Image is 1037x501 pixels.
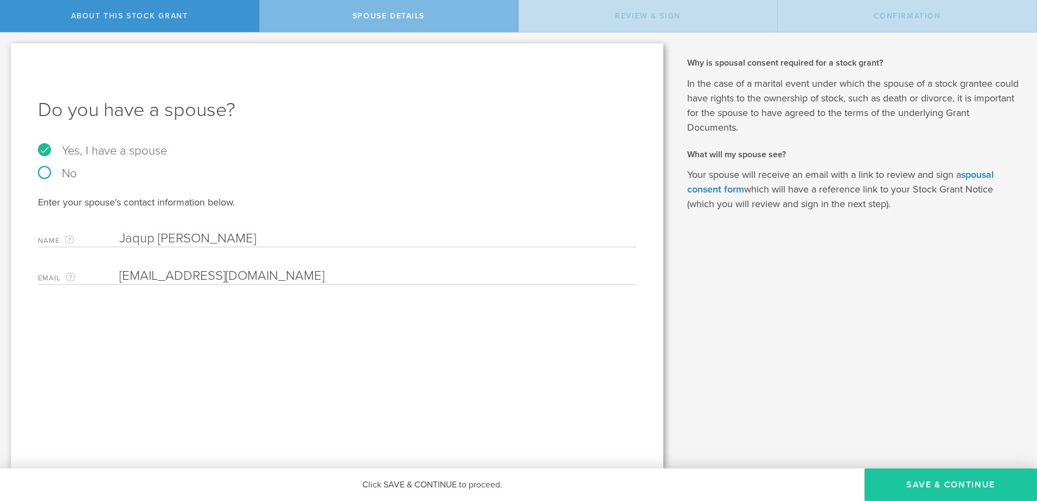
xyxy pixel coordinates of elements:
[119,230,631,247] input: Required
[353,11,425,21] span: Spouse Details
[687,57,1021,69] h2: Why is spousal consent required for a stock grant?
[687,168,1021,211] p: Your spouse will receive an email with a link to review and sign a which will have a reference li...
[615,11,681,21] span: Review & Sign
[119,268,631,284] input: Required
[38,145,636,157] label: Yes, I have a spouse
[38,196,636,209] div: Enter your spouse's contact information below.
[865,468,1037,501] button: Save & Continue
[71,11,188,21] span: About this stock grant
[687,149,1021,160] h2: What will my spouse see?
[38,234,119,247] label: Name
[38,97,636,123] h1: Do you have a spouse?
[38,272,119,284] label: Email
[38,168,636,179] label: No
[687,76,1021,135] p: In the case of a marital event under which the spouse of a stock grantee could have rights to the...
[874,11,941,21] span: Confirmation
